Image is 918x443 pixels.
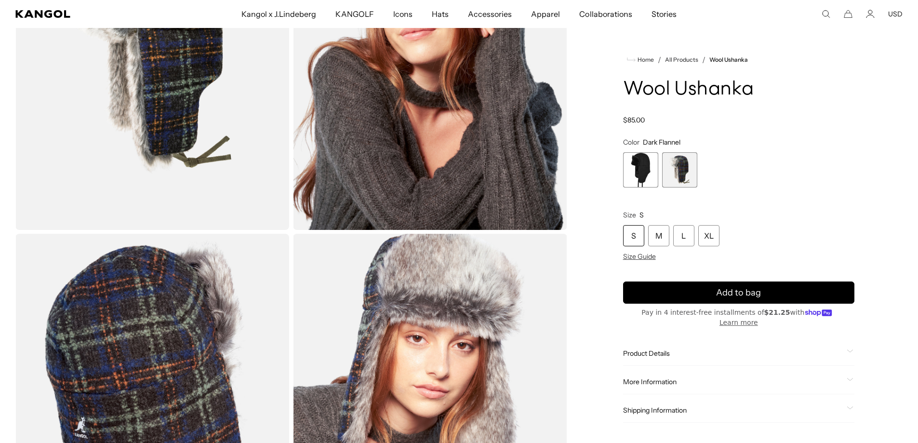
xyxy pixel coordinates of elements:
a: Account [866,10,875,18]
li: / [698,54,705,66]
a: All Products [665,56,698,63]
label: Black [623,152,658,188]
span: Size Guide [623,252,656,261]
h1: Wool Ushanka [623,79,854,100]
nav: breadcrumbs [623,54,854,66]
span: S [639,211,644,219]
span: Size [623,211,636,219]
button: Add to bag [623,282,854,304]
span: Add to bag [716,286,761,299]
label: Dark Flannel [662,152,697,188]
div: M [648,225,669,246]
div: S [623,225,644,246]
summary: Search here [822,10,830,18]
div: 1 of 2 [623,152,658,188]
button: Cart [844,10,852,18]
li: / [654,54,661,66]
a: Wool Ushanka [709,56,748,63]
span: Home [636,56,654,63]
a: Home [627,55,654,64]
span: Color [623,138,639,147]
span: Product Details [623,349,843,358]
a: Kangol [15,10,160,18]
span: Dark Flannel [643,138,680,147]
span: More Information [623,377,843,386]
div: XL [698,225,719,246]
button: USD [888,10,903,18]
div: 2 of 2 [662,152,697,188]
span: Shipping Information [623,406,843,415]
div: L [673,225,694,246]
span: $85.00 [623,116,645,124]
